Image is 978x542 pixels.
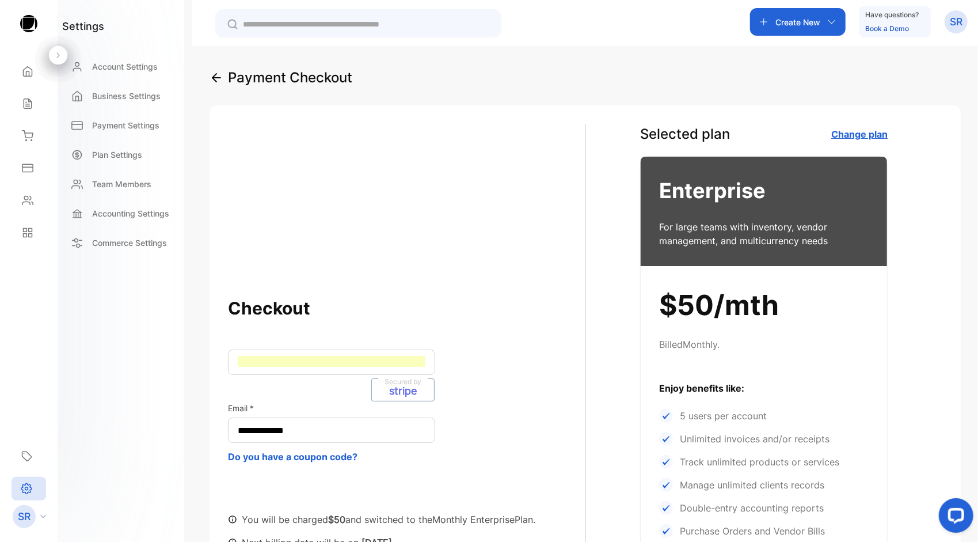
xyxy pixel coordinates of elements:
[775,16,820,28] p: Create New
[228,403,585,414] p: Email *
[228,67,352,88] h1: Payment Checkout
[659,338,869,351] p: Billed Monthly .
[18,509,31,524] p: SR
[659,175,869,206] h3: Enterprise
[62,231,180,255] a: Commerce Settings
[930,494,978,542] iframe: LiveChat chat widget
[62,172,180,196] a: Team Members
[680,432,829,446] p: Unlimited invoices and/or receipts
[20,15,37,32] img: logo
[62,55,180,78] a: Account Settings
[378,377,428,387] p: Secured by
[92,207,169,219] p: Accounting Settings
[865,9,919,21] p: Have questions?
[945,8,968,36] button: SR
[92,178,151,190] p: Team Members
[328,514,345,525] b: $50
[92,237,167,249] p: Commerce Settings
[62,202,180,225] a: Accounting Settings
[62,143,180,166] a: Plan Settings
[92,60,158,73] p: Account Settings
[950,14,962,29] p: SR
[659,220,847,248] p: For large teams with inventory, vendor management, and multicurrency needs
[865,24,909,33] a: Book a Demo
[659,285,869,326] h1: $50/mth
[228,450,357,464] button: Do you have a coupon code?
[92,149,142,161] p: Plan Settings
[659,381,869,395] p: Enjoy benefits like:
[92,119,159,131] p: Payment Settings
[389,386,417,396] p: stripe
[238,356,425,367] iframe: Secure card payment input frame
[92,90,161,102] p: Business Settings
[680,524,825,538] p: Purchase Orders and Vendor Bills
[242,513,535,526] p: You will be charged and switched to the Monthly Enterprise Plan.
[680,501,824,515] p: Double-entry accounting reports
[228,294,585,322] h2: Checkout
[831,128,888,140] a: Change plan
[680,478,824,492] p: Manage unlimited clients records
[750,8,846,36] button: Create New
[62,113,180,137] a: Payment Settings
[640,124,730,145] p: Selected plan
[62,18,104,34] h1: settings
[62,84,180,108] a: Business Settings
[680,455,839,469] p: Track unlimited products or services
[680,409,767,423] p: 5 users per account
